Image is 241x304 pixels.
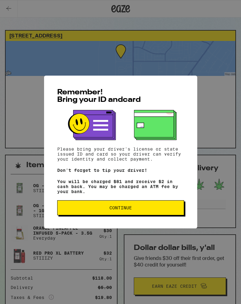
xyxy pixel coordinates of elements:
p: You will be charged $81 and receive $2 in cash back. You may be charged an ATM fee by your bank. [57,179,184,194]
button: Continue [57,200,184,215]
span: Continue [109,206,132,210]
p: Don't forget to tip your driver! [57,168,184,173]
span: Remember! Bring your ID and card [57,89,141,104]
p: Please bring your driver's license or state issued ID and card so your driver can verify your ide... [57,147,184,162]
